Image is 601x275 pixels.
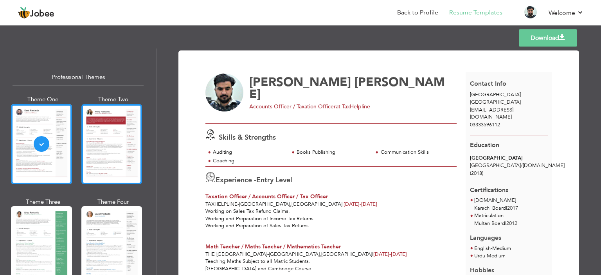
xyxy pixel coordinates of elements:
[18,7,30,19] img: jobee.io
[320,251,321,258] span: ,
[524,6,537,18] img: Profile Img
[397,8,438,17] a: Back to Profile
[474,205,518,212] p: Karachi Board 2017
[13,95,74,104] div: Theme One
[474,245,511,253] li: Medium
[213,149,284,156] div: Auditing
[297,149,368,156] div: Books Publishing
[505,220,506,227] span: |
[381,149,452,156] div: Communication Skills
[292,201,342,208] span: [GEOGRAPHIC_DATA]
[216,175,256,185] span: Experience -
[205,201,238,208] span: TaxHelpline
[470,170,483,177] span: (2018)
[213,157,284,165] div: Coaching
[474,220,517,228] p: Multan Board 2012
[205,243,341,250] span: Math Teacher / Maths Teacher / Mathematics Teacher
[249,74,351,90] span: [PERSON_NAME]
[30,10,54,18] span: Jobee
[470,91,521,98] span: [GEOGRAPHIC_DATA]
[521,162,523,169] span: /
[83,198,144,206] div: Theme Four
[290,201,292,208] span: ,
[201,258,461,272] div: Teaching Maths Subject to all Matric Students. [GEOGRAPHIC_DATA] and Cambridge Course
[249,74,445,102] span: [PERSON_NAME]
[205,74,244,112] img: No image
[205,193,328,200] span: Taxation Officer / Accounts Officer / Tax Officer
[470,266,494,275] span: Hobbies
[470,79,506,88] span: Contact Info
[474,197,516,204] span: [DOMAIN_NAME]
[321,251,372,258] span: [GEOGRAPHIC_DATA]
[269,251,320,258] span: [GEOGRAPHIC_DATA]
[470,141,499,149] span: Education
[360,201,361,208] span: -
[336,103,370,110] span: at TaxHelpline
[219,133,276,142] span: Skills & Strengths
[506,205,507,212] span: |
[470,106,513,121] span: [EMAIL_ADDRESS][DOMAIN_NAME]
[470,180,508,195] span: Certifications
[249,103,336,110] span: Accounts Officer / Taxation Officer
[373,251,391,258] span: [DATE]
[18,7,54,19] a: Jobee
[344,201,377,208] span: [DATE]
[449,8,502,17] a: Resume Templates
[83,95,144,104] div: Theme Two
[519,29,577,47] a: Download
[13,198,74,206] div: Theme Three
[470,162,565,169] span: [GEOGRAPHIC_DATA] [DOMAIN_NAME]
[389,251,391,258] span: -
[373,251,407,258] span: [DATE]
[238,201,239,208] span: -
[239,201,290,208] span: [GEOGRAPHIC_DATA]
[470,228,501,243] span: Languages
[372,251,373,258] span: |
[201,208,461,237] div: Working on Sales Tax Refund Claims. Working and Preparation of Income Tax Returns. Working and Pr...
[474,252,485,259] span: Urdu
[474,252,506,260] li: Medium
[549,8,583,18] a: Welcome
[344,201,361,208] span: [DATE]
[205,251,267,258] span: The [GEOGRAPHIC_DATA]
[470,121,500,128] span: 03333596112
[256,175,292,185] label: Entry Level
[474,212,504,219] span: Matriculation
[485,252,487,259] span: -
[474,245,491,252] span: English
[342,201,344,208] span: |
[13,69,144,86] div: Professional Themes
[267,251,269,258] span: -
[470,99,521,106] span: [GEOGRAPHIC_DATA]
[470,155,548,162] div: [GEOGRAPHIC_DATA]
[491,245,492,252] span: -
